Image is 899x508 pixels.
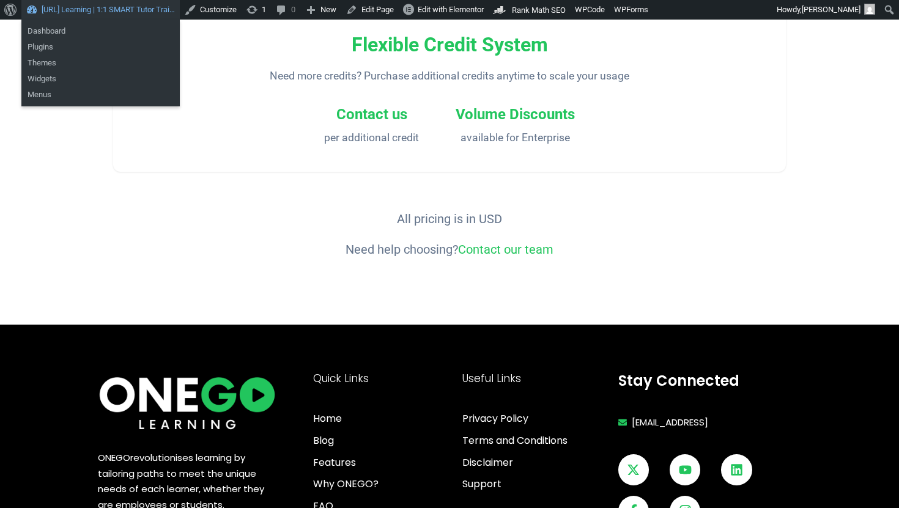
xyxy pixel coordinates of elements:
a: Privacy Policy [462,411,612,427]
a: [EMAIL_ADDRESS] [618,415,801,430]
h3: Flexible Credit System [138,32,761,58]
a: Themes [21,55,180,71]
h4: Volume Discounts [456,105,575,124]
h4: Contact us [324,105,419,124]
ul: ONEGO.ai Learning | 1:1 SMART Tutor Trai… [21,51,180,106]
span: Home [313,411,342,427]
p: All pricing is in USD [113,208,786,229]
a: Widgets [21,71,180,87]
a: Support [462,476,612,492]
span: Features [313,455,356,471]
a: Plugins [21,39,180,55]
a: Dashboard [21,23,180,39]
a: Blog [313,433,456,449]
ul: ONEGO.ai Learning | 1:1 SMART Tutor Trai… [21,20,180,59]
span: [EMAIL_ADDRESS] [629,415,708,430]
span: Support [462,476,501,492]
p: Need more credits? Purchase additional credits anytime to scale your usage [138,67,761,86]
a: Why ONEGO? [313,476,456,492]
a: Contact our team [458,242,553,257]
a: Home [313,411,456,427]
h4: Useful Links [462,374,612,384]
a: Menus [21,87,180,103]
a: Terms and Conditions [462,433,612,449]
h4: Stay Connected [618,374,801,388]
p: per additional credit [324,129,419,147]
span: Privacy Policy [462,411,528,427]
span: ONEGO [98,451,130,464]
span: Terms and Conditions [462,433,568,449]
p: available for Enterprise [456,129,575,147]
img: ONE360 AI Corporate Learning [98,374,277,432]
p: Need help choosing? [113,239,786,260]
span: Blog [313,433,334,449]
span: Disclaimer [462,455,513,471]
a: Disclaimer [462,455,612,471]
span: Edit with Elementor [418,5,484,14]
span: Why ONEGO? [313,476,379,492]
span: Rank Math SEO [512,6,566,15]
span: [PERSON_NAME] [802,5,860,14]
a: Features [313,455,456,471]
h4: Quick Links [313,374,456,384]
